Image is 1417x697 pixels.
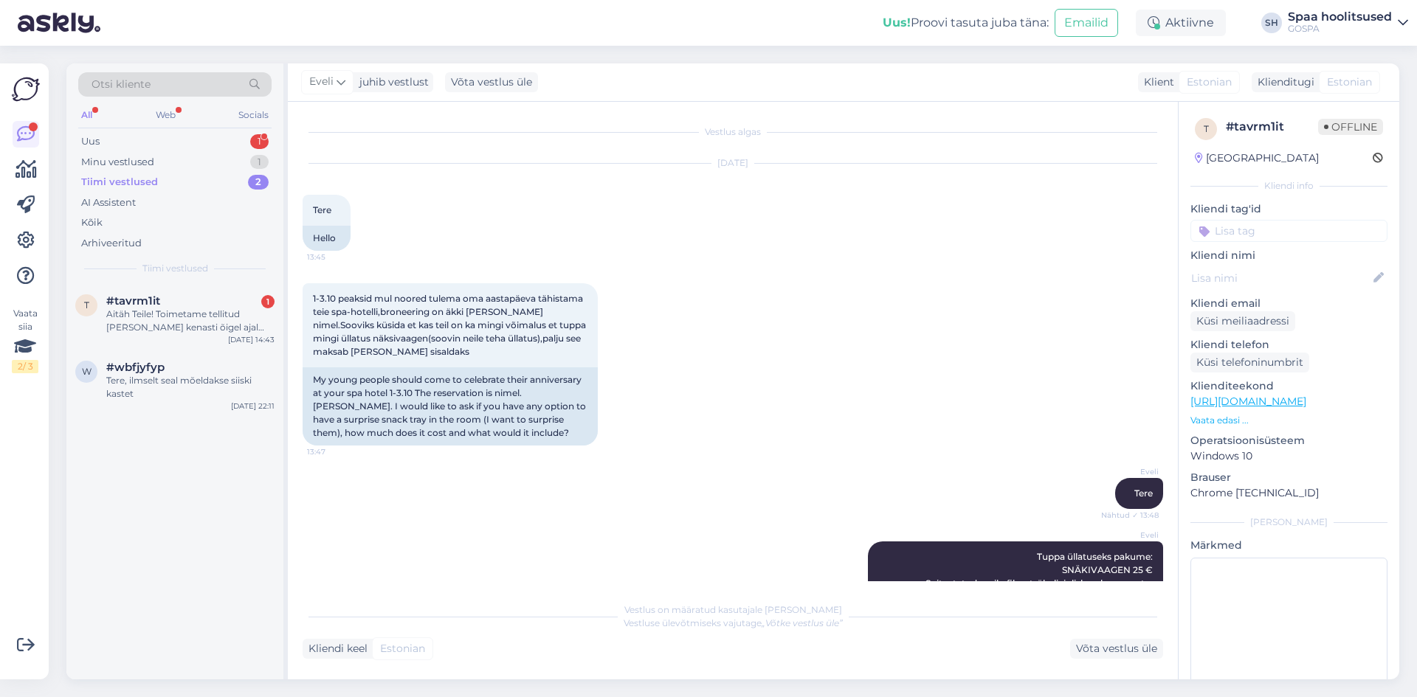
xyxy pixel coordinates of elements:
[106,294,160,308] span: #tavrm1it
[1327,74,1372,90] span: Estonian
[1187,74,1232,90] span: Estonian
[309,74,334,90] span: Eveli
[12,360,38,373] div: 2 / 3
[1204,123,1209,134] span: t
[1190,538,1387,553] p: Märkmed
[1226,118,1318,136] div: # tavrm1it
[81,134,100,149] div: Uus
[81,155,154,170] div: Minu vestlused
[92,77,151,92] span: Otsi kliente
[1190,179,1387,193] div: Kliendi info
[313,204,331,215] span: Tere
[1103,530,1159,541] span: Eveli
[624,604,842,615] span: Vestlus on määratud kasutajale [PERSON_NAME]
[1190,353,1309,372] div: Küsi telefoninumbrit
[250,134,269,149] div: 1
[354,74,429,90] div: juhib vestlust
[1190,201,1387,217] p: Kliendi tag'id
[762,617,843,628] i: „Võtke vestlus üle”
[1136,10,1226,36] div: Aktiivne
[1070,639,1163,659] div: Võta vestlus üle
[153,105,179,125] div: Web
[231,400,275,412] div: [DATE] 22:11
[1190,414,1387,427] p: Vaata edasi ...
[1318,119,1383,135] span: Offline
[82,366,92,377] span: w
[1103,466,1159,477] span: Eveli
[81,175,158,190] div: Tiimi vestlused
[12,307,38,373] div: Vaata siia
[1190,311,1295,331] div: Küsi meiliaadressi
[1190,485,1387,501] p: Chrome [TECHNICAL_ID]
[307,252,362,263] span: 13:45
[1288,23,1392,35] div: GOSPA
[250,155,269,170] div: 1
[235,105,272,125] div: Socials
[1055,9,1118,37] button: Emailid
[106,308,275,334] div: Aitäh Teile! Toimetame tellitud [PERSON_NAME] kenasti õigel ajal tuppa.
[1190,448,1387,464] p: Windows 10
[106,374,275,400] div: Tere, ilmselt seal mõeldakse siiski kastet
[248,175,269,190] div: 2
[303,226,351,251] div: Hello
[1195,150,1319,166] div: [GEOGRAPHIC_DATA]
[1190,248,1387,263] p: Kliendi nimi
[142,262,208,275] span: Tiimi vestlused
[1101,510,1159,521] span: Nähtud ✓ 13:48
[303,367,598,445] div: My young people should come to celebrate their anniversary at your spa hotel 1-3.10 The reservati...
[106,361,165,374] span: #wbfjyfyp
[1190,220,1387,242] input: Lisa tag
[1190,395,1306,408] a: [URL][DOMAIN_NAME]
[261,295,275,308] div: 1
[1191,270,1371,286] input: Lisa nimi
[303,156,1163,170] div: [DATE]
[1134,488,1153,499] span: Tere
[1190,296,1387,311] p: Kliendi email
[1288,11,1408,35] a: Spaa hoolitsusedGOSPA
[1190,337,1387,353] p: Kliendi telefon
[1252,74,1314,90] div: Klienditugi
[78,105,95,125] div: All
[1138,74,1174,90] div: Klient
[84,299,89,311] span: t
[1288,11,1392,23] div: Spaa hoolitsused
[303,641,368,656] div: Kliendi keel
[380,641,425,656] span: Estonian
[12,75,40,103] img: Askly Logo
[81,236,142,251] div: Arhiveeritud
[883,14,1049,32] div: Proovi tasuta juba täna:
[1261,13,1282,33] div: SH
[313,293,588,357] span: 1-3.10 peaksid mul noored tulema oma aastapäeva tähistama teie spa-hotelli,broneering on äkki [PE...
[307,446,362,457] span: 13:47
[303,125,1163,139] div: Vestlus algas
[1190,516,1387,529] div: [PERSON_NAME]
[883,15,911,30] b: Uus!
[624,617,843,628] span: Vestluse ülevõtmiseks vajutage
[1190,433,1387,448] p: Operatsioonisüsteem
[81,215,103,230] div: Kõik
[228,334,275,345] div: [DATE] 14:43
[1190,470,1387,485] p: Brauser
[81,195,136,210] div: AI Assistent
[1190,378,1387,394] p: Klienditeekond
[445,72,538,92] div: Võta vestlus üle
